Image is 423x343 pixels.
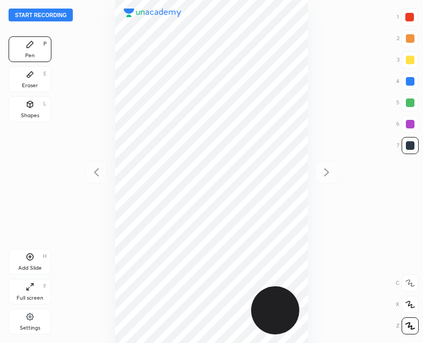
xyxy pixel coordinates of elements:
div: Add Slide [18,265,42,271]
div: 4 [396,73,419,90]
div: X [396,296,419,313]
div: 1 [397,9,418,26]
div: Full screen [17,295,43,301]
div: C [396,275,419,292]
div: 6 [396,116,419,133]
div: E [43,71,47,77]
div: P [43,41,47,47]
div: Pen [25,53,35,58]
img: logo.38c385cc.svg [124,9,182,17]
div: 5 [396,94,419,111]
div: 7 [397,137,419,154]
div: F [43,284,47,289]
div: L [43,101,47,106]
div: Z [396,317,419,334]
button: Start recording [9,9,73,21]
div: Settings [20,325,40,331]
div: 2 [397,30,419,47]
div: 3 [397,51,419,68]
div: Shapes [21,113,39,118]
div: Eraser [22,83,38,88]
div: H [43,254,47,259]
